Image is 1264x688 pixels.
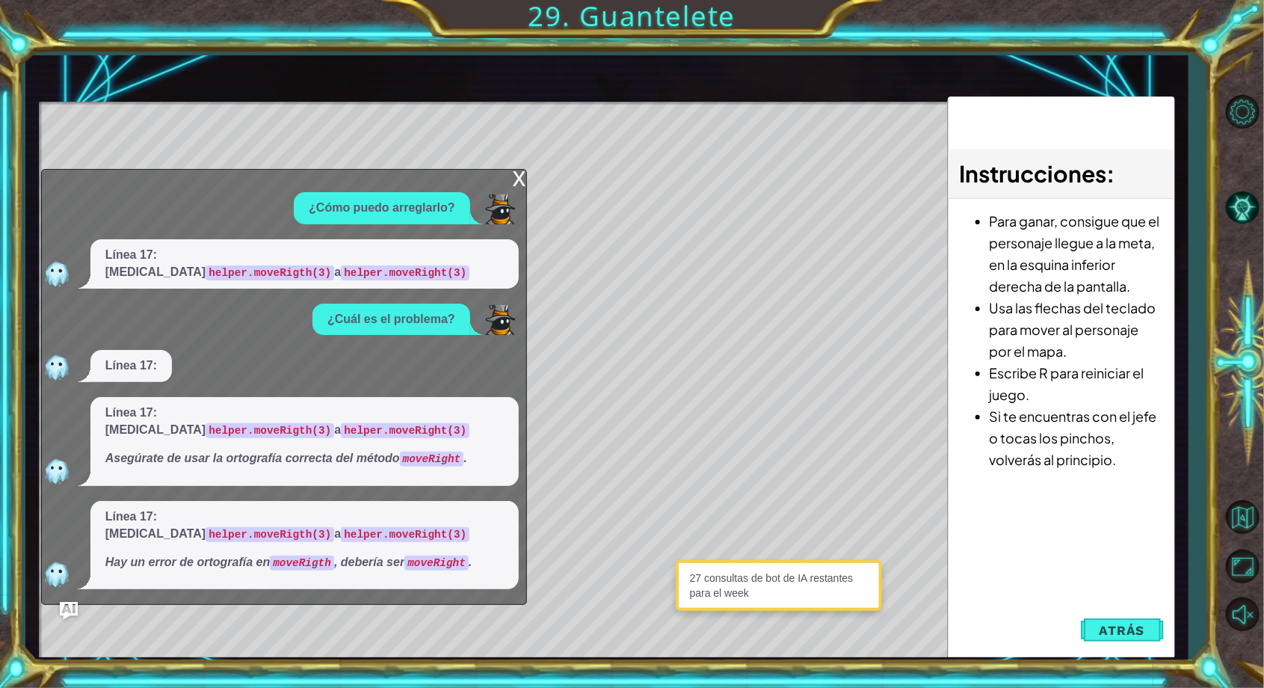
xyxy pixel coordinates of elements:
li: Usa las flechas del teclado para mover al personaje por el mapa. [990,297,1163,362]
code: moveRigth [270,556,334,571]
li: Si te encuentras con el jefe o tocas los pinchos, volverás al principio. [990,405,1163,470]
code: helper.moveRigth(3) [206,265,334,280]
em: Asegúrate de usar la ortografía correcta del método . [105,452,467,464]
p: Línea 17: [105,357,157,375]
code: helper.moveRigth(3) [206,527,334,542]
button: Atrás [1081,615,1164,645]
p: Línea 17: [MEDICAL_DATA] a [105,405,504,439]
code: helper.moveRigth(3) [206,423,334,438]
p: ¿Cuál es el problema? [327,311,455,328]
img: AI [42,456,72,486]
img: AI [42,559,72,589]
div: 27 consultas de bot de IA restantes para el week [679,564,878,607]
li: Para ganar, consigue que el personaje llegue a la meta, en la esquina inferior derecha de la pant... [990,210,1163,297]
p: Línea 17: [MEDICAL_DATA] a [105,509,504,543]
code: helper.moveRight(3) [341,265,469,280]
button: Maximizar navegador [1221,544,1264,588]
span: Instrucciones [960,159,1107,188]
code: helper.moveRight(3) [341,527,469,542]
button: Sonido encendido [1221,592,1264,636]
em: Hay un error de ortografía en , debería ser . [105,556,472,568]
span: Atrás [1100,623,1145,638]
img: Player [485,194,515,224]
button: Ask AI [60,602,78,620]
li: Escribe R para reiniciar el juego. [990,362,1163,405]
button: Pista IA [1221,185,1264,229]
h3: : [960,157,1163,191]
img: AI [42,352,72,382]
p: Línea 17: [MEDICAL_DATA] a [105,247,504,281]
code: moveRight [400,452,464,467]
code: moveRight [404,556,469,571]
button: Volver al mapa [1221,495,1264,538]
button: Opciones de nivel [1221,90,1264,133]
code: helper.moveRight(3) [341,423,469,438]
a: Volver al mapa [1221,493,1264,542]
img: AI [42,259,72,289]
div: x [513,170,526,185]
img: Player [485,305,515,335]
p: ¿Cómo puedo arreglarlo? [309,200,455,217]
